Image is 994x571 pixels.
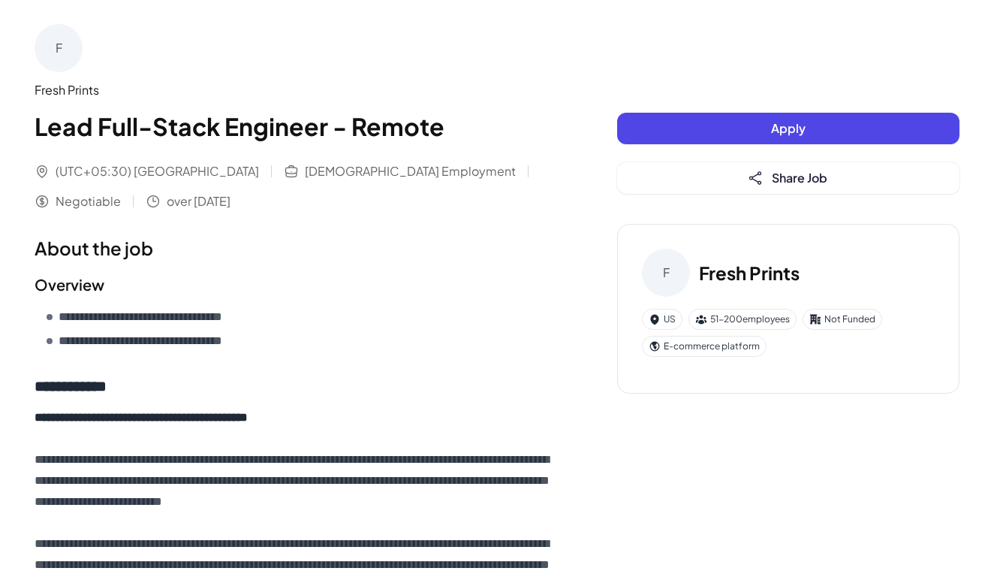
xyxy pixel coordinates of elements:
[803,309,882,330] div: Not Funded
[35,234,557,261] h1: About the job
[35,24,83,72] div: F
[699,259,800,286] h3: Fresh Prints
[771,120,806,136] span: Apply
[56,192,121,210] span: Negotiable
[617,113,959,144] button: Apply
[772,170,827,186] span: Share Job
[35,273,557,296] h2: Overview
[642,336,767,357] div: E-commerce platform
[305,162,516,180] span: [DEMOGRAPHIC_DATA] Employment
[688,309,797,330] div: 51-200 employees
[56,162,259,180] span: (UTC+05:30) [GEOGRAPHIC_DATA]
[35,81,557,99] div: Fresh Prints
[642,309,682,330] div: US
[642,249,690,297] div: F
[167,192,230,210] span: over [DATE]
[617,162,959,194] button: Share Job
[35,108,557,144] h1: Lead Full-Stack Engineer - Remote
